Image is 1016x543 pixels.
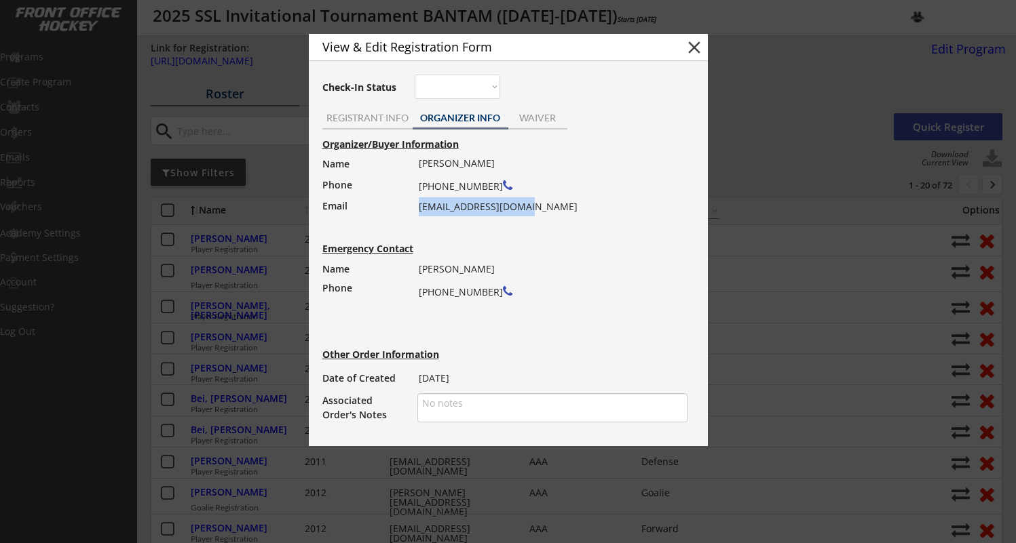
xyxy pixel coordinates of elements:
[322,244,426,254] div: Emergency Contact
[508,113,567,123] div: WAIVER
[322,350,489,359] div: Other Order Information
[322,369,404,388] div: Date of Created
[322,83,399,92] div: Check-In Status
[322,154,404,237] div: Name Phone Email
[322,140,611,149] div: Organizer/Buyer Information
[419,154,679,216] div: [PERSON_NAME] [PHONE_NUMBER] [EMAIL_ADDRESS][DOMAIN_NAME]
[419,260,679,341] div: [PERSON_NAME] [PHONE_NUMBER]
[419,369,679,388] div: [DATE]
[322,41,660,53] div: View & Edit Registration Form
[684,37,704,58] button: close
[322,113,413,123] div: REGISTRANT INFO
[413,113,508,123] div: ORGANIZER INFO
[322,393,404,422] div: Associated Order's Notes
[322,260,404,298] div: Name Phone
